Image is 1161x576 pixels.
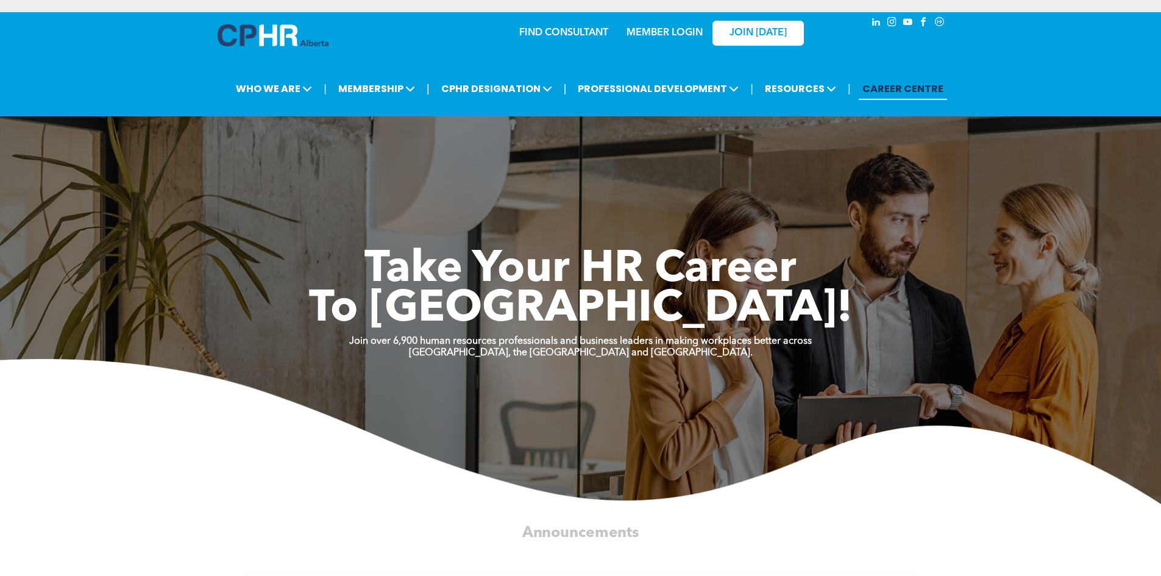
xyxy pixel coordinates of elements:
a: CAREER CENTRE [859,77,947,100]
li: | [848,76,851,101]
li: | [324,76,327,101]
span: RESOURCES [761,77,840,100]
strong: Join over 6,900 human resources professionals and business leaders in making workplaces better ac... [349,336,812,346]
li: | [427,76,430,101]
li: | [750,76,753,101]
strong: [GEOGRAPHIC_DATA], the [GEOGRAPHIC_DATA] and [GEOGRAPHIC_DATA]. [409,348,753,358]
img: A blue and white logo for cp alberta [218,24,328,46]
a: JOIN [DATE] [712,21,804,46]
a: FIND CONSULTANT [519,28,608,38]
span: JOIN [DATE] [730,27,787,39]
span: To [GEOGRAPHIC_DATA]! [309,288,853,332]
li: | [564,76,567,101]
span: PROFESSIONAL DEVELOPMENT [574,77,742,100]
span: MEMBERSHIP [335,77,419,100]
a: youtube [901,15,915,32]
a: facebook [917,15,931,32]
span: Take Your HR Career [364,248,797,292]
a: MEMBER LOGIN [627,28,703,38]
span: Announcements [522,525,639,540]
a: Social network [933,15,946,32]
span: CPHR DESIGNATION [438,77,556,100]
span: WHO WE ARE [232,77,316,100]
a: linkedin [870,15,883,32]
a: instagram [886,15,899,32]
